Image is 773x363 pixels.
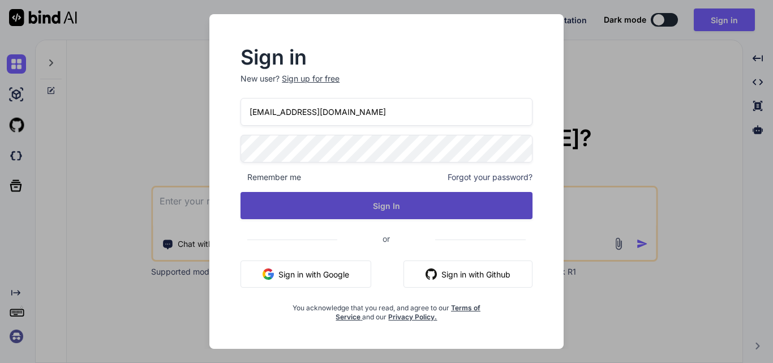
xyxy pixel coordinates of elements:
[241,192,532,219] button: Sign In
[241,48,532,66] h2: Sign in
[336,304,480,321] a: Terms of Service
[403,260,532,288] button: Sign in with Github
[241,260,371,288] button: Sign in with Google
[388,313,437,321] a: Privacy Policy.
[289,297,484,322] div: You acknowledge that you read, and agree to our and our
[282,73,340,84] div: Sign up for free
[241,98,532,126] input: Login or Email
[263,268,274,280] img: google
[241,172,301,183] span: Remember me
[426,268,437,280] img: github
[448,172,532,183] span: Forgot your password?
[337,225,435,253] span: or
[241,73,532,98] p: New user?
